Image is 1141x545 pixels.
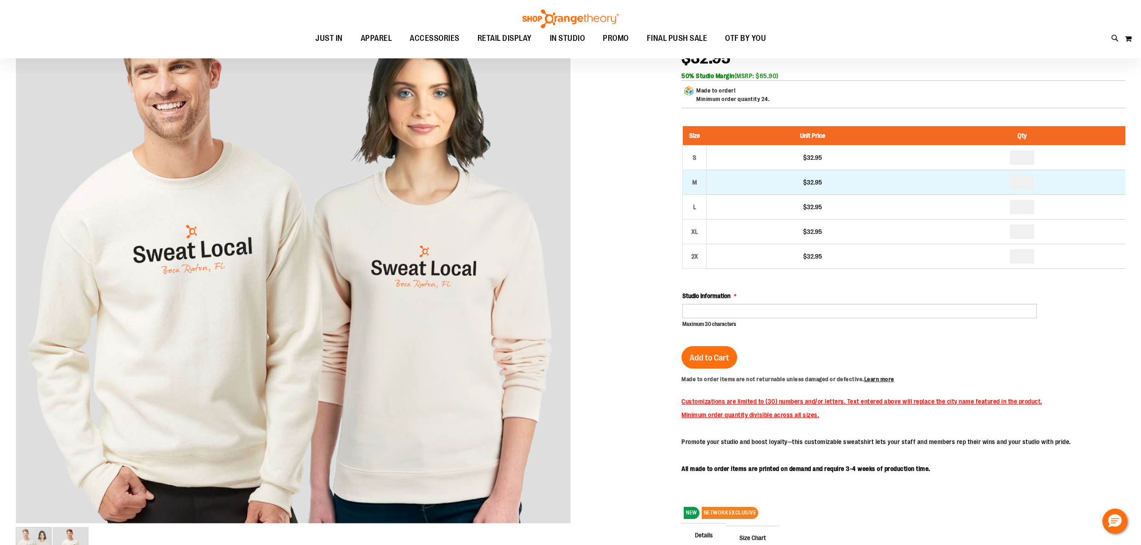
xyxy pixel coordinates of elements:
[647,28,708,48] span: FINAL PUSH SALE
[688,250,701,263] div: 2X
[541,28,594,49] a: IN STUDIO
[681,72,734,79] b: 50% Studio Margin
[683,126,707,145] th: Size
[306,28,352,49] a: JUST IN
[711,202,914,211] div: $32.95
[711,252,914,261] div: $32.95
[352,28,401,49] a: APPAREL
[681,398,1042,405] span: Customizations are limited to (30) numbers and/or letters. Text entered above will replace the ci...
[688,151,701,164] div: S
[682,321,1037,328] p: Maximum 30 characters
[688,225,701,238] div: XL
[702,507,759,519] span: NETWORK EXCLUSIVE
[1102,509,1128,534] button: Hello, have a question? Let’s chat.
[688,200,701,214] div: L
[711,153,914,162] div: $32.95
[864,376,894,382] a: Learn more
[638,28,716,49] a: FINAL PUSH SALE
[550,28,585,48] span: IN STUDIO
[919,126,1125,145] th: Qty
[716,28,775,49] a: OTF BY YOU
[682,292,730,299] span: Studio Information
[681,346,737,369] button: Add to Cart
[681,411,819,418] span: Minimum order quantity divisible across all sizes.
[315,28,343,48] span: JUST IN
[711,178,914,187] div: $32.95
[690,353,729,363] span: Add to Cart
[401,28,469,49] a: ACCESSORIES
[684,507,699,519] span: NEW
[521,9,620,28] img: Shop Orangetheory
[469,28,541,48] a: RETAIL DISPLAY
[707,126,919,145] th: Unit Price
[410,28,460,48] span: ACCESSORIES
[725,28,766,48] span: OTF BY YOU
[594,28,638,49] a: PROMO
[603,28,629,48] span: PROMO
[696,95,770,103] p: Minimum order quantity 24.
[478,28,532,48] span: RETAIL DISPLAY
[681,437,1071,446] p: Promote your studio and boost loyalty—this customizable sweatshirt lets your staff and members re...
[681,465,930,472] strong: All made to order items are printed on demand and require 3-4 weeks of production time.
[711,227,914,236] div: $32.95
[361,28,392,48] span: APPAREL
[681,375,1125,384] div: Made to order items are not returnable unless damaged or defective.
[681,71,1125,80] div: (MSRP: $65.90)
[696,86,770,108] div: Made to order!
[688,176,701,189] div: M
